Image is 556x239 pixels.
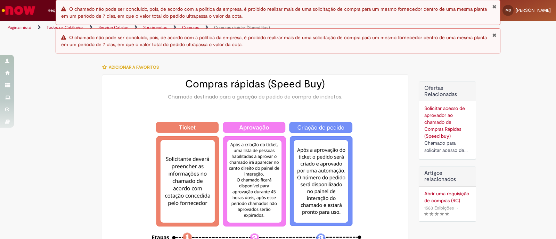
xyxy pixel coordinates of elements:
button: Adicionar a Favoritos [102,60,163,75]
span: [PERSON_NAME] [516,7,551,13]
button: Fechar Notificação [492,4,497,9]
span: O chamado não pode ser concluído, pois, de acordo com a política da empresa, é proibido realizar ... [61,6,487,19]
span: 1583 Exibições [424,205,454,211]
div: Ofertas Relacionadas [419,82,476,160]
span: MS [506,8,511,12]
div: Chamado para solicitar acesso de aprovador ao ticket de Speed buy [424,139,471,154]
a: Abrir uma requisição de compras (RC) [424,190,471,204]
a: Página inicial [8,25,32,30]
h2: Compras rápidas (Speed Buy) [109,78,401,90]
span: • [455,203,459,213]
ul: Trilhas de página [5,21,366,34]
div: Chamado destinado para a geração de pedido de compra de indiretos. [109,93,401,100]
a: Solicitar acesso de aprovador ao chamado de Compras Rápidas (Speed buy) [424,105,465,139]
span: O chamado não pode ser concluído, pois, de acordo com a política da empresa, é proibido realizar ... [61,34,487,48]
span: Requisições [48,7,72,14]
button: Fechar Notificação [492,32,497,38]
h2: Ofertas Relacionadas [424,85,471,97]
h3: Artigos relacionados [424,170,471,182]
a: Todos os Catálogos [47,25,83,30]
img: ServiceNow [1,3,36,17]
span: Adicionar a Favoritos [109,65,159,70]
